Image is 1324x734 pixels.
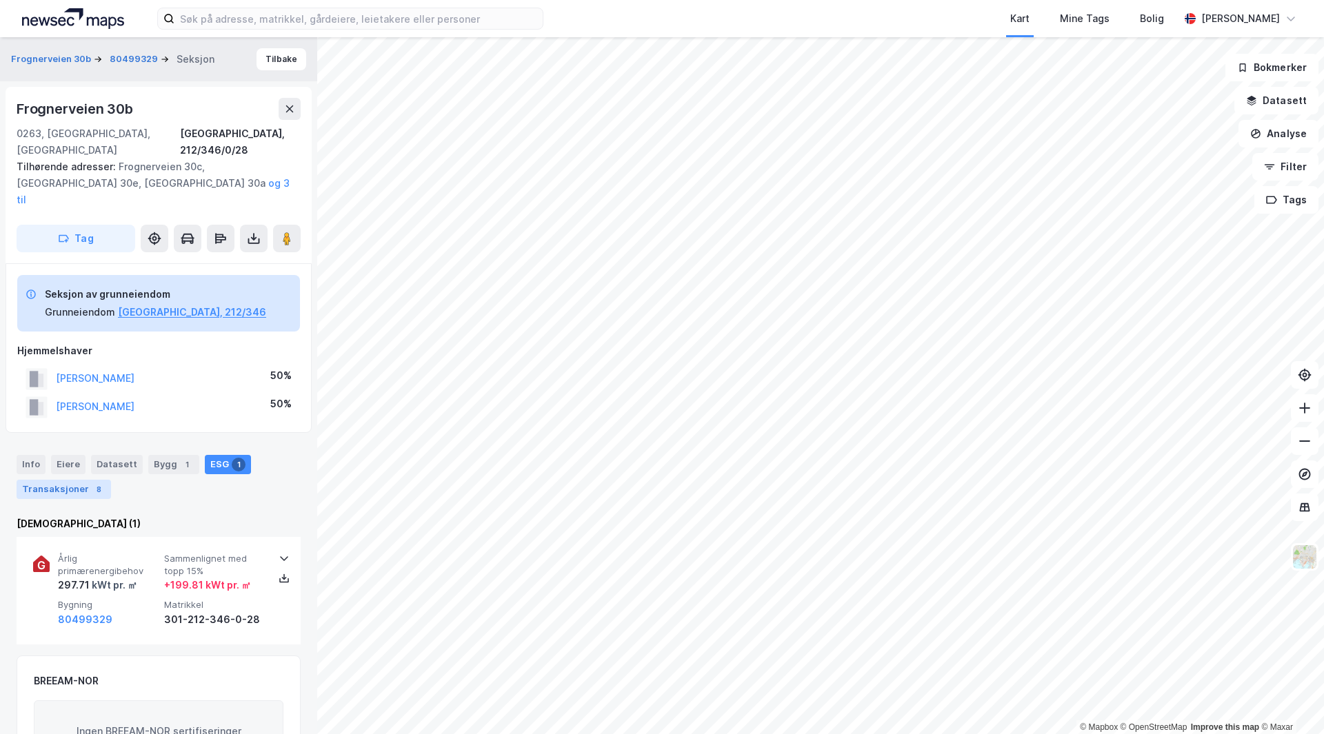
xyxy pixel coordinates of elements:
button: Tag [17,225,135,252]
div: Hjemmelshaver [17,343,300,359]
div: Mine Tags [1060,10,1110,27]
iframe: Chat Widget [1255,668,1324,734]
button: [GEOGRAPHIC_DATA], 212/346 [118,304,266,320]
button: Datasett [1234,87,1318,114]
div: Seksjon av grunneiendom [45,286,266,303]
img: Z [1292,544,1318,570]
span: Årlig primærenergibehov [58,553,159,577]
span: Matrikkel [164,599,265,611]
div: Frognerveien 30c, [GEOGRAPHIC_DATA] 30e, [GEOGRAPHIC_DATA] 30a [17,159,290,208]
div: 297.71 [58,577,137,593]
div: Grunneiendom [45,304,115,320]
div: Bygg [148,455,199,474]
div: Frognerveien 30b [17,98,136,120]
div: 1 [180,458,194,471]
input: Søk på adresse, matrikkel, gårdeiere, leietakere eller personer [174,8,543,29]
a: OpenStreetMap [1121,722,1187,732]
div: [PERSON_NAME] [1201,10,1280,27]
div: [DEMOGRAPHIC_DATA] (1) [17,516,301,532]
span: Bygning [58,599,159,611]
div: 0263, [GEOGRAPHIC_DATA], [GEOGRAPHIC_DATA] [17,125,180,159]
div: + 199.81 kWt pr. ㎡ [164,577,251,593]
button: Tilbake [257,48,306,70]
div: Bolig [1140,10,1164,27]
div: 8 [92,482,106,496]
img: logo.a4113a55bc3d86da70a041830d287a7e.svg [22,8,124,29]
span: Sammenlignet med topp 15% [164,553,265,577]
div: 1 [232,458,245,471]
div: Kart [1010,10,1030,27]
div: Datasett [91,455,143,474]
span: Tilhørende adresser: [17,161,119,172]
div: Seksjon [177,51,214,68]
div: kWt pr. ㎡ [90,577,137,593]
div: [GEOGRAPHIC_DATA], 212/346/0/28 [180,125,301,159]
a: Mapbox [1080,722,1118,732]
div: 301-212-346-0-28 [164,611,265,628]
div: Transaksjoner [17,480,111,499]
button: 80499329 [110,52,161,66]
button: Filter [1252,153,1318,181]
div: BREEAM-NOR [34,673,99,689]
button: 80499329 [58,611,112,628]
button: Frognerveien 30b [11,52,94,66]
div: Eiere [51,455,86,474]
button: Tags [1254,186,1318,214]
div: ESG [205,455,251,474]
button: Bokmerker [1225,54,1318,81]
div: 50% [270,367,292,384]
a: Improve this map [1191,722,1259,732]
div: Info [17,455,46,474]
div: 50% [270,396,292,412]
button: Analyse [1238,120,1318,147]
